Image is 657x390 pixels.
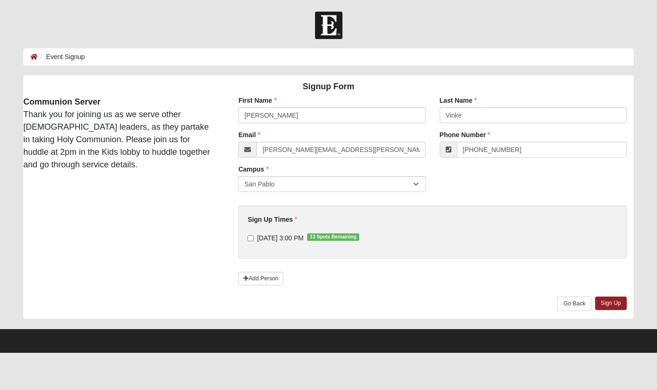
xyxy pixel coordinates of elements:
[557,297,591,311] a: Go Back
[238,165,268,174] label: Campus
[238,130,260,139] label: Email
[248,215,297,224] label: Sign Up Times
[248,235,254,241] input: [DATE] 3:00 PM13 Spots Remaining
[257,234,303,242] span: [DATE] 3:00 PM
[440,96,477,105] label: Last Name
[23,97,101,106] strong: Communion Server
[238,96,276,105] label: First Name
[23,82,633,92] h4: Signup Form
[440,130,491,139] label: Phone Number
[16,96,224,171] div: Thank you for joining us as we serve other [DEMOGRAPHIC_DATA] leaders, as they partake in taking ...
[307,233,360,241] span: 13 Spots Remaining
[315,12,342,39] img: Church of Eleven22 Logo
[38,52,85,62] li: Event Signup
[238,272,283,285] a: Add Person
[595,297,627,310] a: Sign Up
